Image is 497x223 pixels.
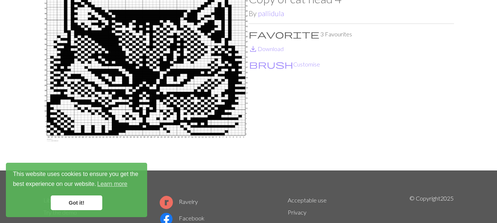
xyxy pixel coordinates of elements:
[96,179,128,190] a: learn more about cookies
[258,9,284,18] a: pallidula
[249,44,258,54] span: save_alt
[249,30,319,39] i: Favourite
[6,163,147,217] div: cookieconsent
[249,45,284,52] a: DownloadDownload
[249,44,258,53] i: Download
[249,60,293,69] i: Customise
[160,196,173,209] img: Ravelry logo
[249,59,293,69] span: brush
[249,29,319,39] span: favorite
[249,60,320,69] button: CustomiseCustomise
[249,30,454,39] p: 3 Favourites
[288,197,327,204] a: Acceptable use
[13,170,140,190] span: This website uses cookies to ensure you get the best experience on our website.
[249,9,454,18] h2: By
[288,209,306,216] a: Privacy
[160,215,205,222] a: Facebook
[51,195,102,210] a: dismiss cookie message
[160,198,198,205] a: Ravelry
